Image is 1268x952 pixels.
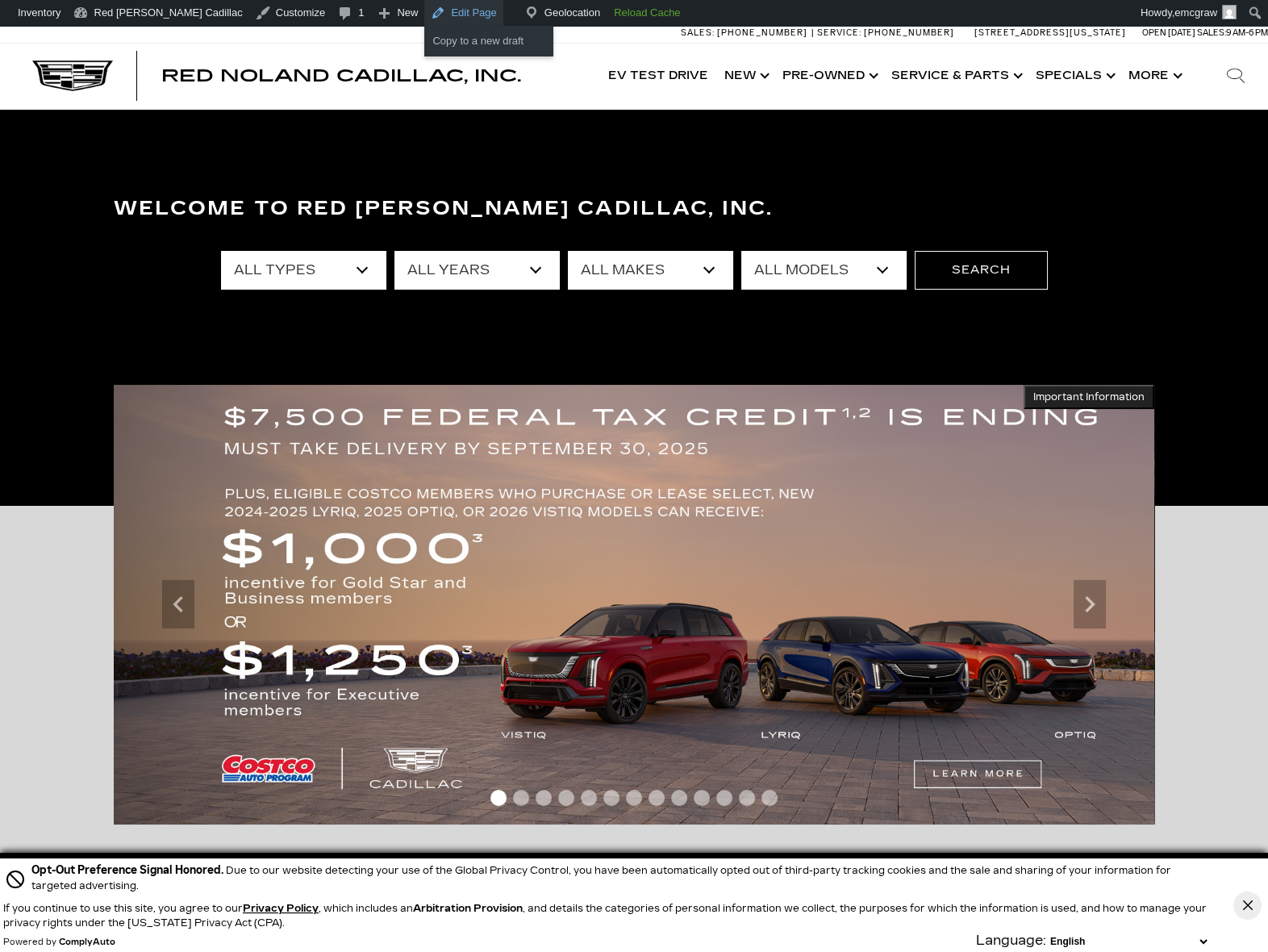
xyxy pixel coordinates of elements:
[626,790,642,806] span: Go to slide 7
[243,903,319,914] a: Privacy Policy
[864,27,954,38] span: [PHONE_NUMBER]
[974,27,1126,38] a: [STREET_ADDRESS][US_STATE]
[1074,580,1106,628] div: Next
[3,937,115,947] div: Powered by
[603,790,619,806] span: Go to slide 6
[694,790,710,806] span: Go to slide 10
[1028,44,1120,108] a: Specials
[1120,44,1187,108] button: More
[1226,27,1268,38] span: 9 AM-6 PM
[394,251,560,290] select: Filter by year
[31,862,1211,893] div: Due to our website detecting your use of the Global Privacy Control, you have been automatically ...
[59,937,115,947] a: ComplyAuto
[1033,390,1145,403] span: Important Information
[513,790,529,806] span: Go to slide 2
[671,790,687,806] span: Go to slide 9
[31,863,226,877] span: Opt-Out Preference Signal Honored .
[1174,6,1217,19] span: emcgraw
[976,934,1046,947] div: Language:
[883,44,1028,108] a: Service & Parts
[1233,891,1262,920] button: Close Button
[1142,27,1195,38] span: Open [DATE]
[32,61,113,91] img: Cadillac Dark Logo with Cadillac White Text
[114,385,1154,825] img: $7,500 FEDERAL TAX CREDIT IS ENDING. $1,000 incentive for Gold Star and Business members OR $1250...
[3,903,1207,929] p: If you continue to use this site, you agree to our , which includes an , and details the categori...
[774,44,883,108] a: Pre-Owned
[739,790,755,806] span: Go to slide 12
[681,27,715,38] span: Sales:
[161,68,521,84] a: Red Noland Cadillac, Inc.
[490,790,507,806] span: Go to slide 1
[614,6,680,19] strong: Reload Cache
[161,66,521,86] span: Red Noland Cadillac, Inc.
[811,28,958,37] a: Service: [PHONE_NUMBER]
[1046,934,1211,949] select: Language Select
[681,28,811,37] a: Sales: [PHONE_NUMBER]
[600,44,716,108] a: EV Test Drive
[716,44,774,108] a: New
[1197,27,1226,38] span: Sales:
[649,790,665,806] span: Go to slide 8
[568,251,733,290] select: Filter by make
[717,27,807,38] span: [PHONE_NUMBER]
[536,790,552,806] span: Go to slide 3
[221,251,386,290] select: Filter by type
[761,790,778,806] span: Go to slide 13
[162,580,194,628] div: Previous
[413,903,523,914] strong: Arbitration Provision
[424,31,553,52] a: Copy to a new draft
[558,790,574,806] span: Go to slide 4
[915,251,1048,290] button: Search
[114,193,1154,225] h3: Welcome to Red [PERSON_NAME] Cadillac, Inc.
[581,790,597,806] span: Go to slide 5
[716,790,732,806] span: Go to slide 11
[741,251,907,290] select: Filter by model
[1024,385,1154,409] button: Important Information
[817,27,861,38] span: Service:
